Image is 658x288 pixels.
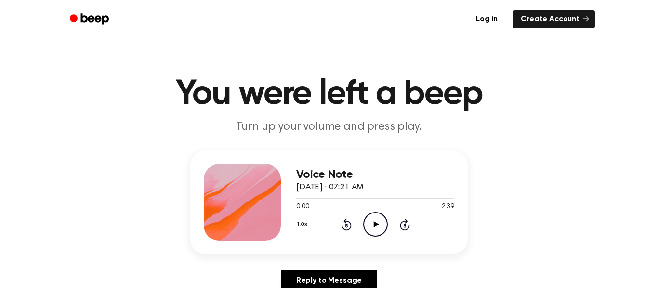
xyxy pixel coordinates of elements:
span: 0:00 [296,202,309,212]
button: 1.0x [296,216,311,233]
span: 2:39 [442,202,454,212]
h3: Voice Note [296,168,454,181]
a: Log in [466,8,507,30]
a: Create Account [513,10,595,28]
a: Beep [63,10,118,29]
h1: You were left a beep [82,77,576,112]
p: Turn up your volume and press play. [144,119,514,135]
span: [DATE] · 07:21 AM [296,183,364,192]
